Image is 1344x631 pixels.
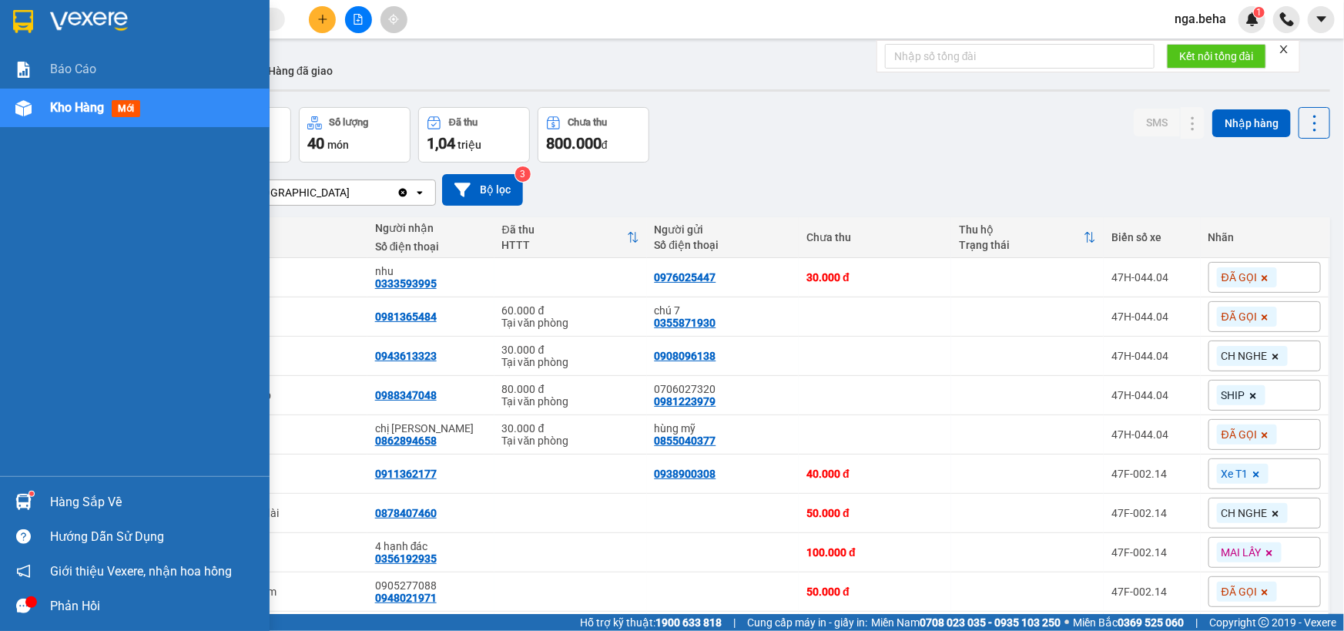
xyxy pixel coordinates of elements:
[246,185,350,200] div: [GEOGRAPHIC_DATA]
[1254,7,1265,18] sup: 1
[1118,616,1184,629] strong: 0369 525 060
[502,317,639,329] div: Tại văn phòng
[375,277,437,290] div: 0333593995
[1222,310,1257,324] span: ĐÃ GỌI
[1222,506,1268,520] span: CH NGHE
[375,552,437,565] div: 0356192935
[345,6,372,33] button: file-add
[655,383,792,395] div: 0706027320
[655,317,716,329] div: 0355871930
[223,310,360,323] div: túm
[655,223,792,236] div: Người gửi
[375,468,437,480] div: 0911362177
[427,134,455,153] span: 1,04
[806,507,943,519] div: 50.000 đ
[223,350,360,362] div: hồ sơ
[375,540,487,552] div: 4 hạnh đác
[951,217,1104,258] th: Toggle SortBy
[1111,271,1193,284] div: 47H-044.04
[1167,44,1266,69] button: Kết nối tổng đài
[1222,467,1248,481] span: Xe T1
[1222,545,1262,559] span: MAI LẤY
[1222,349,1268,363] span: CH NGHE
[317,14,328,25] span: plus
[388,14,399,25] span: aim
[375,350,437,362] div: 0943613323
[1111,310,1193,323] div: 47H-044.04
[502,304,639,317] div: 60.000 đ
[1111,468,1193,480] div: 47F-002.14
[1162,9,1238,29] span: nga.beha
[256,52,345,89] button: Hàng đã giao
[655,468,716,480] div: 0938900308
[112,100,140,117] span: mới
[871,614,1061,631] span: Miền Nam
[1208,231,1321,243] div: Nhãn
[50,59,96,79] span: Báo cáo
[885,44,1155,69] input: Nhập số tổng đài
[309,6,336,33] button: plus
[1073,614,1184,631] span: Miền Bắc
[223,546,360,559] div: bao đác
[29,492,34,496] sup: 1
[502,395,639,408] div: Tại văn phòng
[418,107,530,163] button: Đã thu1,04 triệu
[1212,109,1291,137] button: Nhập hàng
[223,239,360,251] div: Ghi chú
[449,117,478,128] div: Đã thu
[397,186,409,199] svg: Clear value
[568,117,608,128] div: Chưa thu
[1315,12,1329,26] span: caret-down
[442,174,523,206] button: Bộ lọc
[15,100,32,116] img: warehouse-icon
[655,395,716,408] div: 0981223979
[330,117,369,128] div: Số lượng
[1222,585,1257,599] span: ĐÃ GỌI
[375,507,437,519] div: 0878407460
[502,223,627,236] div: Đã thu
[502,344,639,356] div: 30.000 đ
[1256,7,1262,18] span: 1
[920,616,1061,629] strong: 0708 023 035 - 0935 103 250
[502,356,639,368] div: Tại văn phòng
[375,310,437,323] div: 0981365484
[375,389,437,401] div: 0988347048
[538,107,649,163] button: Chưa thu800.000đ
[806,468,943,480] div: 40.000 đ
[655,616,722,629] strong: 1900 633 818
[375,579,487,592] div: 0905277088
[502,435,639,447] div: Tại văn phòng
[16,564,31,579] span: notification
[351,185,353,200] input: Selected ĐẮK LẮK .
[655,271,716,284] div: 0976025447
[327,139,349,151] span: món
[375,592,437,604] div: 0948021971
[375,265,487,277] div: nhu
[655,304,792,317] div: chú 7
[414,186,426,199] svg: open
[806,586,943,598] div: 50.000 đ
[16,599,31,613] span: message
[806,271,943,284] div: 30.000 đ
[959,239,1084,251] div: Trạng thái
[1064,619,1069,626] span: ⚪️
[1259,617,1269,628] span: copyright
[806,231,943,243] div: Chưa thu
[223,271,360,284] div: bì mắn
[806,546,943,559] div: 100.000 đ
[1179,48,1254,65] span: Kết nối tổng đài
[299,107,411,163] button: Số lượng40món
[16,529,31,544] span: question-circle
[50,491,258,514] div: Hàng sắp về
[494,217,647,258] th: Toggle SortBy
[375,240,487,253] div: Số điện thoại
[50,595,258,618] div: Phản hồi
[1279,44,1289,55] span: close
[223,507,360,519] div: hộp đen dài
[223,389,360,401] div: thùng xốp
[15,494,32,510] img: warehouse-icon
[1111,389,1193,401] div: 47H-044.04
[733,614,736,631] span: |
[747,614,867,631] span: Cung cấp máy in - giấy in:
[1111,428,1193,441] div: 47H-044.04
